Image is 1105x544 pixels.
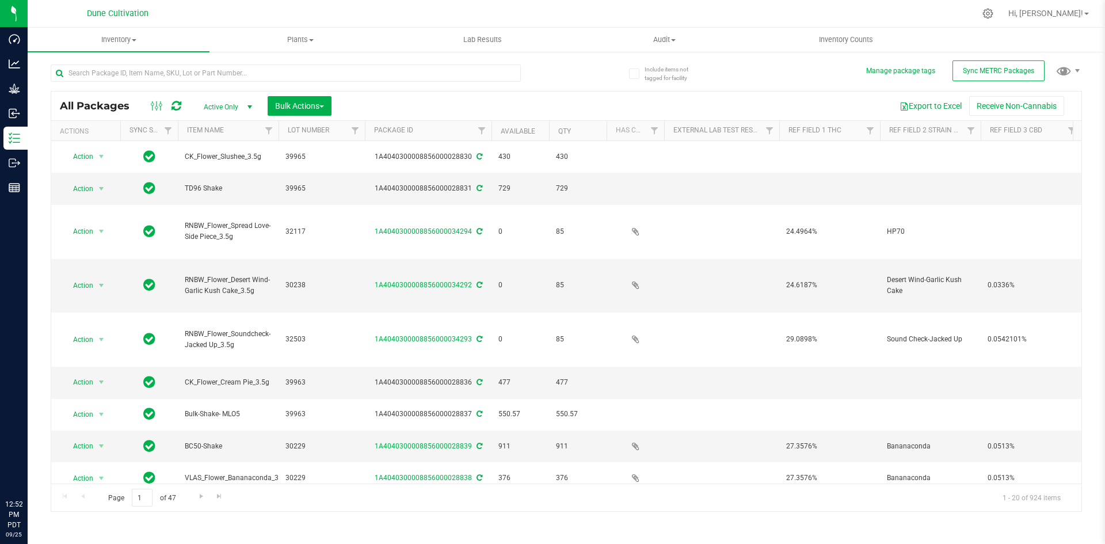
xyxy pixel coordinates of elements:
[28,28,209,52] a: Inventory
[285,377,358,388] span: 39963
[645,65,702,82] span: Include items not tagged for facility
[498,377,542,388] span: 477
[788,126,841,134] a: Ref Field 1 THC
[94,438,109,454] span: select
[185,473,288,484] span: VLAS_Flower_Bananaconda_3.5g
[866,66,935,76] button: Manage package tags
[51,64,521,82] input: Search Package ID, Item Name, SKU, Lot or Part Number...
[962,121,981,140] a: Filter
[260,121,279,140] a: Filter
[498,151,542,162] span: 430
[143,331,155,347] span: In Sync
[275,101,324,111] span: Bulk Actions
[285,280,358,291] span: 30238
[9,108,20,119] inline-svg: Inbound
[673,126,764,134] a: External Lab Test Result
[375,335,472,343] a: 1A4040300008856000034293
[556,151,600,162] span: 430
[556,226,600,237] span: 85
[143,180,155,196] span: In Sync
[210,35,391,45] span: Plants
[755,28,937,52] a: Inventory Counts
[887,275,974,296] span: Desert Wind-Garlic Kush Cake
[143,470,155,486] span: In Sync
[60,100,141,112] span: All Packages
[786,441,873,452] span: 27.3576%
[143,374,155,390] span: In Sync
[94,332,109,348] span: select
[94,223,109,239] span: select
[185,377,272,388] span: CK_Flower_Cream Pie_3.5g
[28,35,209,45] span: Inventory
[573,28,755,52] a: Audit
[475,335,482,343] span: Sync from Compliance System
[786,334,873,345] span: 29.0898%
[475,474,482,482] span: Sync from Compliance System
[861,121,880,140] a: Filter
[556,473,600,484] span: 376
[185,441,272,452] span: BC50-Shake
[786,280,873,291] span: 24.6187%
[63,374,94,390] span: Action
[63,223,94,239] span: Action
[375,281,472,289] a: 1A4040300008856000034292
[498,334,542,345] span: 0
[475,153,482,161] span: Sync from Compliance System
[5,530,22,539] p: 09/25
[185,275,272,296] span: RNBW_Flower_Desert Wind-Garlic Kush Cake_3.5g
[285,409,358,420] span: 39963
[185,329,272,351] span: RNBW_Flower_Soundcheck-Jacked Up_3.5g
[268,96,331,116] button: Bulk Actions
[94,181,109,197] span: select
[185,409,272,420] span: Bulk-Shake- MLO5
[981,8,995,19] div: Manage settings
[786,226,873,237] span: 24.4964%
[988,441,1074,452] span: 0.0513%
[285,151,358,162] span: 39965
[98,489,185,507] span: Page of 47
[475,410,482,418] span: Sync from Compliance System
[143,438,155,454] span: In Sync
[34,450,48,464] iframe: Resource center unread badge
[391,28,573,52] a: Lab Results
[645,121,664,140] a: Filter
[988,473,1074,484] span: 0.0513%
[475,227,482,235] span: Sync from Compliance System
[285,473,358,484] span: 30229
[9,132,20,144] inline-svg: Inventory
[1008,9,1083,18] span: Hi, [PERSON_NAME]!
[475,184,482,192] span: Sync from Compliance System
[94,374,109,390] span: select
[448,35,517,45] span: Lab Results
[498,473,542,484] span: 376
[143,406,155,422] span: In Sync
[211,489,228,504] a: Go to the last page
[498,226,542,237] span: 0
[475,281,482,289] span: Sync from Compliance System
[556,280,600,291] span: 85
[87,9,148,18] span: Dune Cultivation
[498,441,542,452] span: 911
[9,182,20,193] inline-svg: Reports
[501,127,535,135] a: Available
[9,33,20,45] inline-svg: Dashboard
[887,334,974,345] span: Sound Check-Jacked Up
[288,126,329,134] a: Lot Number
[285,334,358,345] span: 32503
[285,183,358,194] span: 39965
[889,126,973,134] a: Ref Field 2 Strain Name
[12,452,46,486] iframe: Resource center
[5,499,22,530] p: 12:52 PM PDT
[574,35,755,45] span: Audit
[993,489,1070,506] span: 1 - 20 of 924 items
[143,277,155,293] span: In Sync
[952,60,1045,81] button: Sync METRC Packages
[892,96,969,116] button: Export to Excel
[498,280,542,291] span: 0
[887,441,974,452] span: Bananaconda
[375,474,472,482] a: 1A4040300008856000028838
[558,127,571,135] a: Qty
[63,277,94,294] span: Action
[9,157,20,169] inline-svg: Outbound
[63,332,94,348] span: Action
